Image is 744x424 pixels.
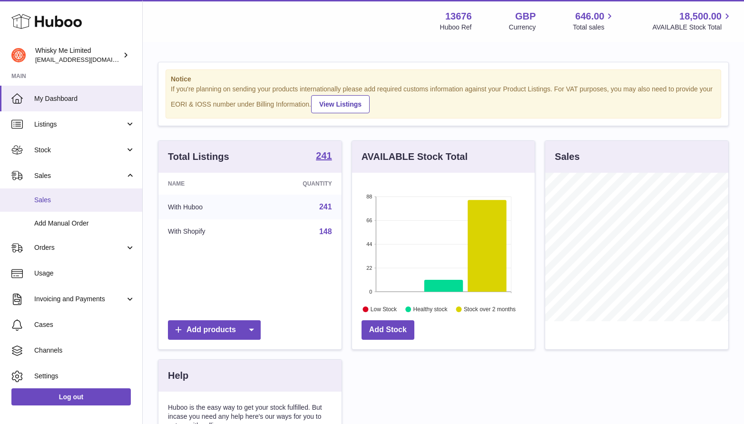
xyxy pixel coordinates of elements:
[319,203,332,211] a: 241
[34,269,135,278] span: Usage
[509,23,536,32] div: Currency
[171,75,716,84] strong: Notice
[171,85,716,113] div: If you're planning on sending your products internationally please add required customs informati...
[11,48,26,62] img: orders@whiskyshop.com
[413,306,448,313] text: Healthy stock
[34,346,135,355] span: Channels
[158,219,257,244] td: With Shopify
[34,295,125,304] span: Invoicing and Payments
[369,289,372,295] text: 0
[371,306,397,313] text: Low Stock
[34,120,125,129] span: Listings
[168,150,229,163] h3: Total Listings
[575,10,604,23] span: 646.00
[573,10,615,32] a: 646.00 Total sales
[11,388,131,405] a: Log out
[316,151,332,162] a: 241
[573,23,615,32] span: Total sales
[366,241,372,247] text: 44
[464,306,516,313] text: Stock over 2 months
[34,320,135,329] span: Cases
[34,243,125,252] span: Orders
[440,23,472,32] div: Huboo Ref
[34,171,125,180] span: Sales
[158,173,257,195] th: Name
[366,265,372,271] text: 22
[652,10,733,32] a: 18,500.00 AVAILABLE Stock Total
[515,10,536,23] strong: GBP
[34,372,135,381] span: Settings
[319,227,332,236] a: 148
[366,217,372,223] text: 66
[34,94,135,103] span: My Dashboard
[316,151,332,160] strong: 241
[34,196,135,205] span: Sales
[158,195,257,219] td: With Huboo
[34,146,125,155] span: Stock
[34,219,135,228] span: Add Manual Order
[679,10,722,23] span: 18,500.00
[555,150,579,163] h3: Sales
[35,46,121,64] div: Whisky Me Limited
[652,23,733,32] span: AVAILABLE Stock Total
[445,10,472,23] strong: 13676
[257,173,341,195] th: Quantity
[362,150,468,163] h3: AVAILABLE Stock Total
[366,194,372,199] text: 88
[35,56,140,63] span: [EMAIL_ADDRESS][DOMAIN_NAME]
[168,320,261,340] a: Add products
[362,320,414,340] a: Add Stock
[168,369,188,382] h3: Help
[311,95,370,113] a: View Listings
